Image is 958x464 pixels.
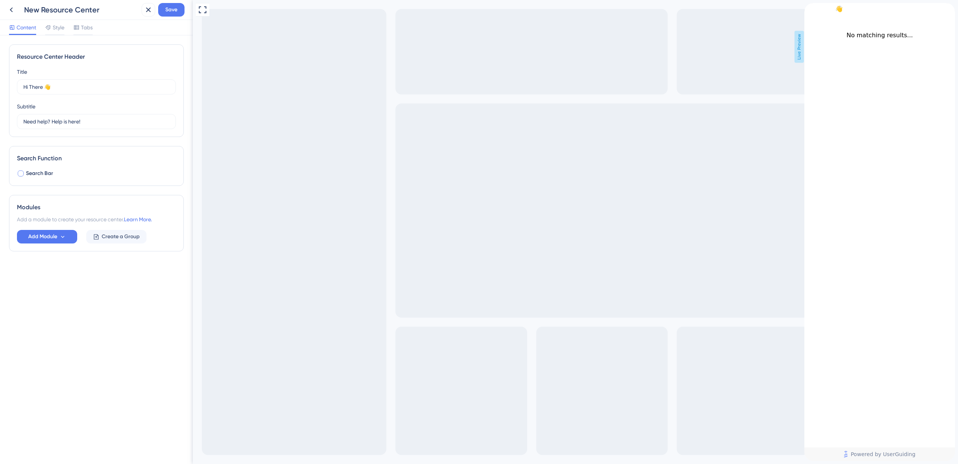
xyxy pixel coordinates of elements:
input: Description [23,117,169,126]
span: Save [165,5,177,14]
span: Content [17,23,36,32]
div: Subtitle [17,102,35,111]
div: Search Function [17,154,176,163]
span: Get Started [5,2,38,11]
span: Live Preview [602,31,611,63]
div: Title [17,67,27,76]
span: Add Module [28,232,57,241]
button: Create a Group [86,230,146,243]
div: Modules [17,203,176,212]
button: Add Module [17,230,77,243]
div: Resource Center Header [17,52,176,61]
span: Style [53,23,64,32]
span: Create a Group [102,232,140,241]
span: Add a module to create your resource center. [17,216,124,222]
span: Tabs [81,23,93,32]
div: 3 [43,4,46,10]
input: Title [23,83,169,91]
span: No matching results... [42,29,108,36]
span: Search Bar [26,169,53,178]
span: Powered by UserGuiding [46,447,111,456]
a: Learn More. [124,216,152,222]
button: Save [158,3,185,17]
div: New Resource Center [24,5,139,15]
